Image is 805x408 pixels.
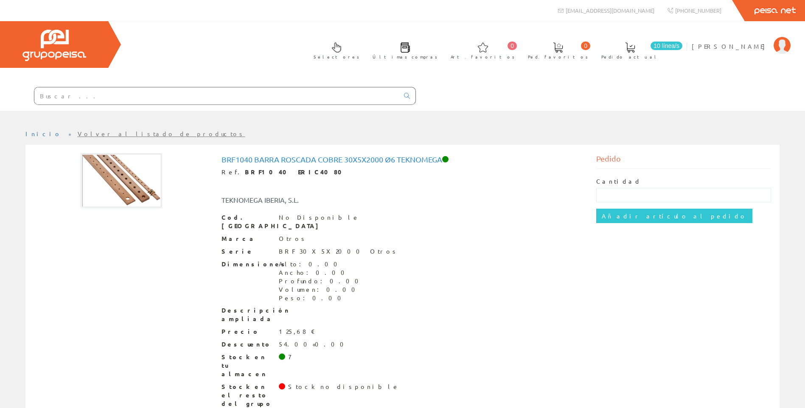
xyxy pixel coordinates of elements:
span: Últimas compras [373,53,438,61]
a: [PERSON_NAME] [692,35,791,43]
div: Ref. [222,168,584,176]
span: Precio [222,327,272,336]
input: Añadir artículo al pedido [596,209,752,223]
span: Descripción ampliada [222,306,272,323]
span: Marca [222,235,272,243]
div: Profundo: 0.00 [279,277,364,285]
span: Stock en el resto del grupo [222,383,272,408]
img: Foto artículo Brf1040 Barra Roscada Cobre 30x5x2000 Ø6 Teknomega (192x129.78770949721) [81,153,162,208]
span: [EMAIL_ADDRESS][DOMAIN_NAME] [566,7,654,14]
div: BRF 30X5X2000 Otros [279,247,398,256]
a: Inicio [25,130,62,137]
label: Cantidad [596,177,641,186]
span: Stock en tu almacen [222,353,272,378]
span: Art. favoritos [451,53,515,61]
div: Volumen: 0.00 [279,285,364,294]
a: 10 línea/s Pedido actual [593,35,684,64]
a: Selectores [305,35,364,64]
div: No Disponible [279,213,359,222]
span: 0 [508,42,517,50]
span: Descuento [222,340,272,349]
strong: BRF1040 ERIC4080 [245,168,348,176]
input: Buscar ... [34,87,399,104]
img: Grupo Peisa [22,30,86,61]
div: Peso: 0.00 [279,294,364,302]
div: 125,68 € [279,327,315,336]
h1: Brf1040 Barra Roscada Cobre 30x5x2000 Ø6 Teknomega [222,155,584,164]
div: Pedido [596,153,771,169]
div: Otros [279,235,307,243]
a: Volver al listado de productos [78,130,245,137]
span: [PERSON_NAME] [692,42,769,50]
div: 7 [288,353,291,361]
span: Ped. favoritos [528,53,588,61]
div: TEKNOMEGA IBERIA, S.L. [215,195,434,205]
span: [PHONE_NUMBER] [675,7,721,14]
div: 54.00+0.00 [279,340,349,349]
div: Ancho: 0.00 [279,268,364,277]
div: Stock no disponible [288,383,399,391]
a: Últimas compras [364,35,442,64]
span: Pedido actual [601,53,659,61]
span: Dimensiones [222,260,272,268]
span: Selectores [314,53,359,61]
span: 10 línea/s [651,42,682,50]
span: Serie [222,247,272,256]
span: Cod. [GEOGRAPHIC_DATA] [222,213,272,230]
span: 0 [581,42,590,50]
div: Alto: 0.00 [279,260,364,268]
